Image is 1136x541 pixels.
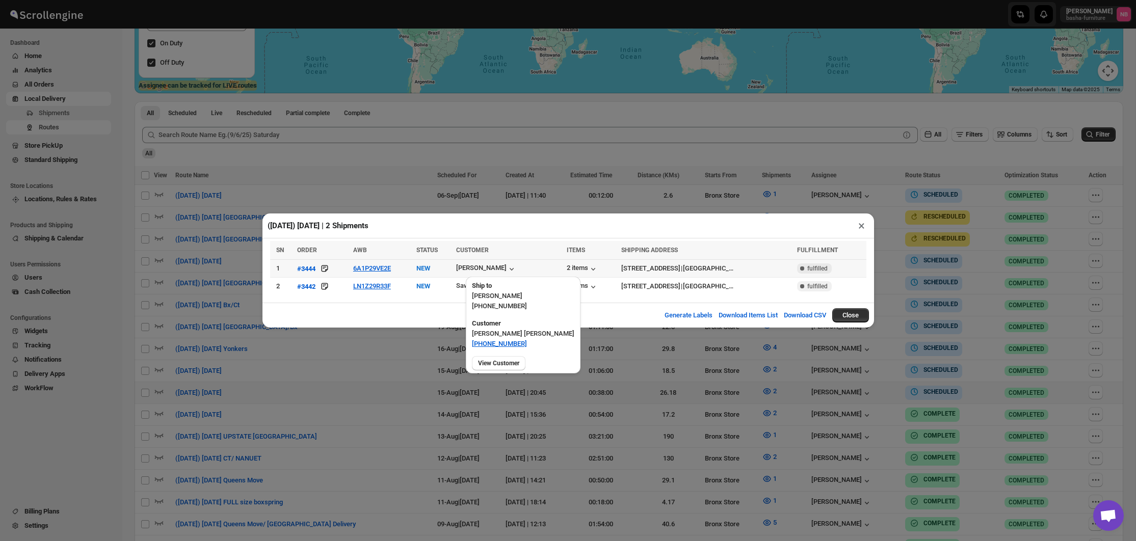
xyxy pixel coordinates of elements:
[456,282,516,289] div: Sawekay Chamber...
[353,264,391,272] button: 6A1P29VE2E
[472,356,525,370] a: View Customer
[472,291,574,301] p: [PERSON_NAME]
[472,319,501,327] b: Customer
[456,247,489,254] span: CUSTOMER
[353,282,391,290] button: LN1Z29R33F
[353,247,367,254] span: AWB
[416,247,438,254] span: STATUS
[1093,500,1124,531] a: Open chat
[658,305,719,326] button: Generate Labels
[621,247,678,254] span: SHIPPING ADDRESS
[297,247,317,254] span: ORDER
[797,247,838,254] span: FULFILLMENT
[478,359,519,367] span: View Customer
[270,260,295,278] td: 1
[683,263,737,274] div: [GEOGRAPHIC_DATA]
[472,329,574,339] p: [PERSON_NAME] [PERSON_NAME]
[472,282,492,289] b: Ship to
[621,263,791,274] div: |
[416,282,430,290] span: NEW
[778,305,832,326] button: Download CSV
[297,263,315,274] button: #3444
[807,264,828,273] span: fulfilled
[276,247,284,254] span: SN
[621,263,680,274] div: [STREET_ADDRESS]
[832,308,869,322] button: Close
[621,281,791,291] div: |
[854,219,869,233] button: ×
[456,264,517,274] button: [PERSON_NAME]
[472,301,574,311] p: [PHONE_NUMBER]
[621,281,680,291] div: [STREET_ADDRESS]
[268,221,368,231] h2: ([DATE]) [DATE] | 2 Shipments
[297,283,315,290] div: #3442
[712,305,784,326] button: Download Items List
[270,278,295,295] td: 2
[807,282,828,290] span: fulfilled
[297,265,315,273] div: #3444
[567,247,585,254] span: ITEMS
[683,281,737,291] div: [GEOGRAPHIC_DATA]
[297,281,315,291] button: #3442
[416,264,430,272] span: NEW
[472,340,527,347] a: [PHONE_NUMBER]
[567,264,598,274] button: 2 items
[456,282,526,292] button: Sawekay Chamber...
